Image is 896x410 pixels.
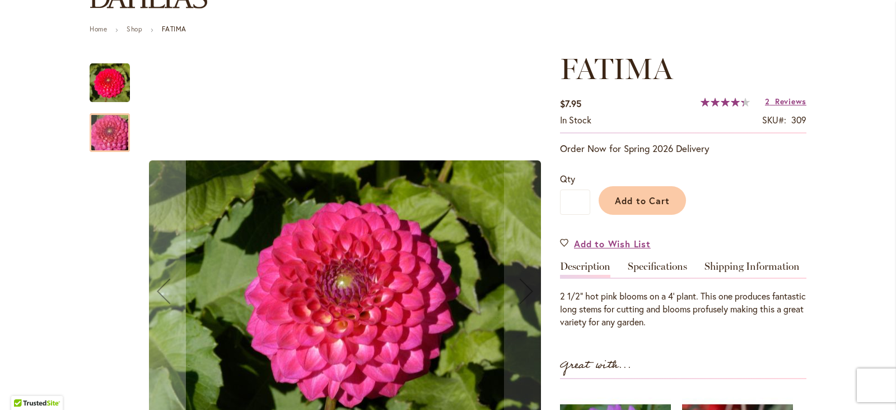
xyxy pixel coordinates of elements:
[615,195,670,206] span: Add to Cart
[560,114,591,126] span: In stock
[791,114,806,127] div: 309
[90,102,130,152] div: FATIMA
[628,261,687,278] a: Specifications
[90,25,107,33] a: Home
[560,261,806,329] div: Detailed Product Info
[560,290,806,329] p: 2 1/2" hot pink blooms on a 4' plant. This one produces fantastic long stems for cutting and bloo...
[90,63,130,103] img: FATIMA
[560,237,651,250] a: Add to Wish List
[775,96,806,107] span: Reviews
[701,98,750,107] div: 87%
[560,261,610,278] a: Description
[765,96,770,107] span: 2
[127,25,142,33] a: Shop
[560,142,806,155] p: Order Now for Spring 2026 Delivery
[560,356,632,375] strong: Great with...
[162,25,186,33] strong: FATIMA
[762,114,786,126] strong: SKU
[560,51,673,86] span: FATIMA
[8,370,40,402] iframe: Launch Accessibility Center
[704,261,800,278] a: Shipping Information
[765,96,806,107] a: 2 Reviews
[574,237,651,250] span: Add to Wish List
[560,114,591,127] div: Availability
[560,173,575,185] span: Qty
[90,52,141,102] div: FATIMA
[560,98,581,109] span: $7.95
[599,186,686,215] button: Add to Cart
